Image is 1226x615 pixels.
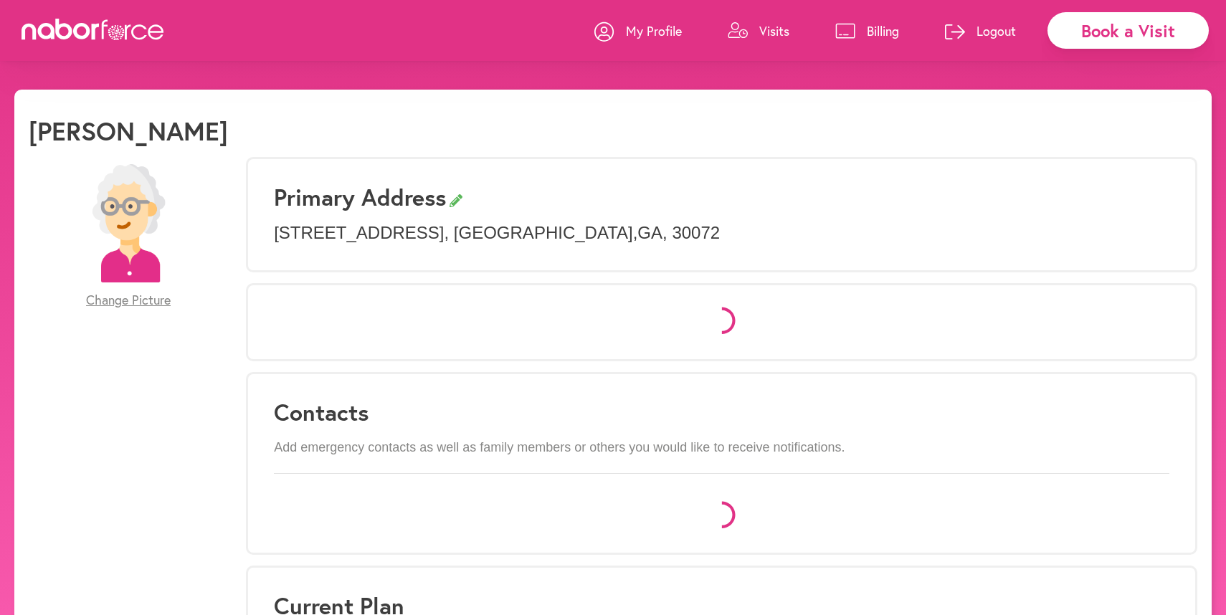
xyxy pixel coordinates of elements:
[70,164,188,282] img: efc20bcf08b0dac87679abea64c1faab.png
[274,183,1169,211] h3: Primary Address
[976,22,1016,39] p: Logout
[29,115,228,146] h1: [PERSON_NAME]
[274,223,1169,244] p: [STREET_ADDRESS] , [GEOGRAPHIC_DATA] , GA , 30072
[835,9,899,52] a: Billing
[274,399,1169,426] h3: Contacts
[274,440,1169,456] p: Add emergency contacts as well as family members or others you would like to receive notifications.
[759,22,789,39] p: Visits
[945,9,1016,52] a: Logout
[867,22,899,39] p: Billing
[594,9,682,52] a: My Profile
[1047,12,1209,49] div: Book a Visit
[86,292,171,308] span: Change Picture
[728,9,789,52] a: Visits
[626,22,682,39] p: My Profile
